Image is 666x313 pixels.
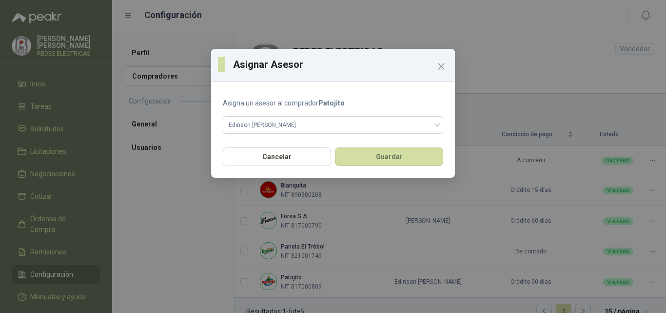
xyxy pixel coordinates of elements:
button: Guardar [335,147,443,166]
h3: Asignar Asesor [233,57,448,72]
p: Asigna un asesor al comprador [223,98,443,108]
b: Patojito [318,99,345,107]
button: Cancelar [223,147,331,166]
button: Close [433,59,449,74]
span: Edinson Andrés Lopez Conde [229,118,437,132]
